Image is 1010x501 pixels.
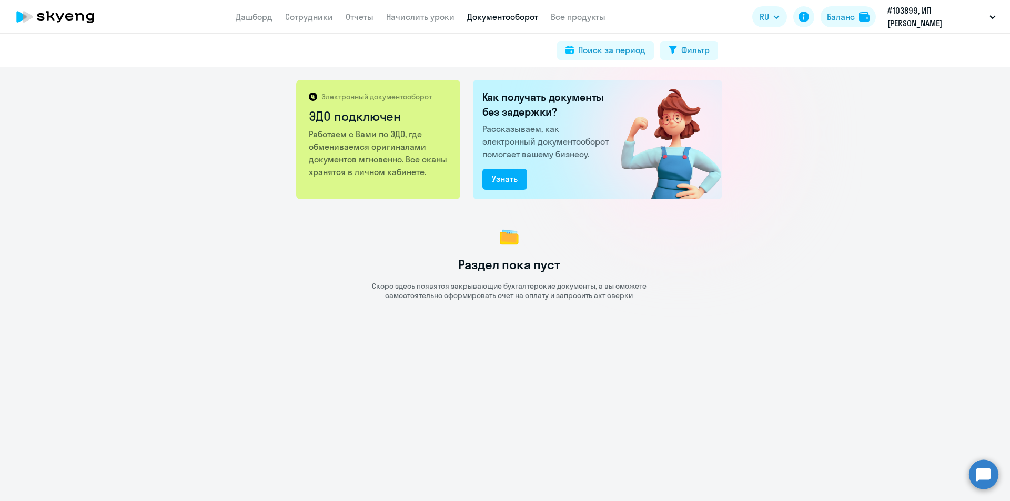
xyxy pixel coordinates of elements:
button: Поиск за период [557,41,654,60]
img: connected [604,80,722,199]
button: Балансbalance [821,6,876,27]
div: Баланс [827,11,855,23]
a: Документооборот [467,12,538,22]
h2: Как получать документы без задержки? [482,90,613,119]
span: RU [760,11,769,23]
div: Поиск за период [578,44,645,56]
a: Все продукты [551,12,605,22]
div: Узнать [492,172,518,185]
p: #103899, ИП [PERSON_NAME] [PERSON_NAME] [887,4,985,29]
a: Начислить уроки [386,12,454,22]
p: Работаем с Вами по ЭДО, где обмениваемся оригиналами документов мгновенно. Все сканы хранятся в л... [309,128,449,178]
button: Фильтр [660,41,718,60]
div: Фильтр [681,44,710,56]
h1: Раздел пока пуст [458,256,560,273]
p: Скоро здесь появятся закрывающие бухгалтерские документы, а вы сможете самостоятельно сформироват... [362,281,656,300]
img: no data [497,224,522,250]
img: balance [859,12,870,22]
a: Дашборд [236,12,272,22]
h2: ЭДО подключен [309,108,449,125]
p: Электронный документооборот [321,92,432,101]
button: Узнать [482,169,527,190]
a: Сотрудники [285,12,333,22]
button: #103899, ИП [PERSON_NAME] [PERSON_NAME] [882,4,1001,29]
a: Отчеты [346,12,373,22]
button: RU [752,6,787,27]
p: Рассказываем, как электронный документооборот помогает вашему бизнесу. [482,122,613,160]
